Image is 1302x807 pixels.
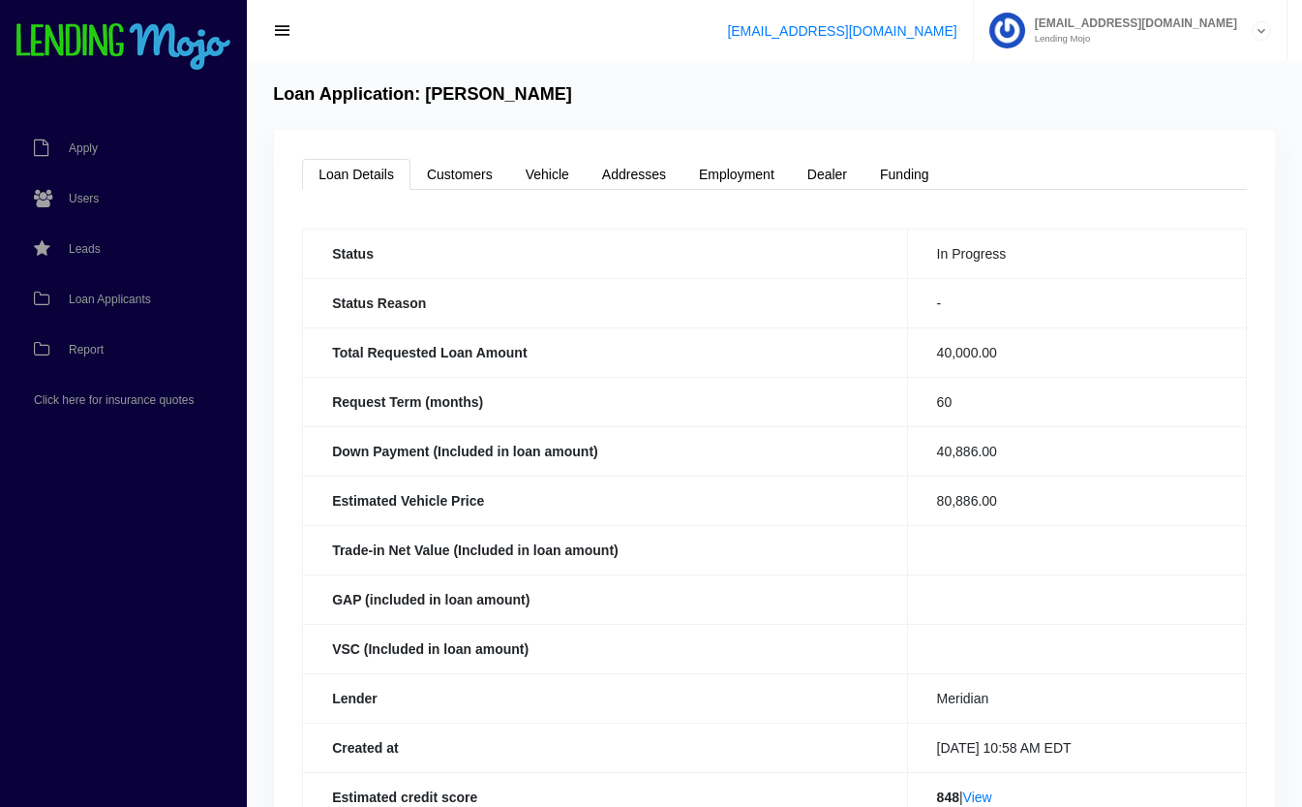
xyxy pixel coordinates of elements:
[303,229,907,278] th: Status
[34,394,194,406] span: Click here for insurance quotes
[907,426,1246,476] td: 40,886.00
[303,327,907,377] th: Total Requested Loan Amount
[727,23,956,39] a: [EMAIL_ADDRESS][DOMAIN_NAME]
[303,574,907,624] th: GAP (included in loan amount)
[907,327,1246,377] td: 40,000.00
[69,294,151,305] span: Loan Applicants
[303,673,907,723] th: Lender
[989,13,1025,48] img: Profile image
[303,476,907,525] th: Estimated Vehicle Price
[1025,34,1237,44] small: Lending Mojo
[907,476,1246,525] td: 80,886.00
[303,377,907,426] th: Request Term (months)
[907,673,1246,723] td: Meridian
[907,377,1246,426] td: 60
[791,159,863,190] a: Dealer
[303,525,907,574] th: Trade-in Net Value (Included in loan amount)
[937,790,959,805] b: 848
[863,159,946,190] a: Funding
[586,159,682,190] a: Addresses
[303,278,907,327] th: Status Reason
[302,159,410,190] a: Loan Details
[303,624,907,673] th: VSC (Included in loan amount)
[69,344,104,356] span: Report
[303,426,907,476] th: Down Payment (Included in loan amount)
[69,142,98,154] span: Apply
[69,243,101,255] span: Leads
[907,229,1246,278] td: In Progress
[963,790,992,805] a: View
[303,723,907,772] th: Created at
[15,23,232,72] img: logo-small.png
[907,723,1246,772] td: [DATE] 10:58 AM EDT
[273,84,572,106] h4: Loan Application: [PERSON_NAME]
[1025,17,1237,29] span: [EMAIL_ADDRESS][DOMAIN_NAME]
[682,159,791,190] a: Employment
[69,193,99,204] span: Users
[410,159,509,190] a: Customers
[907,278,1246,327] td: -
[509,159,586,190] a: Vehicle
